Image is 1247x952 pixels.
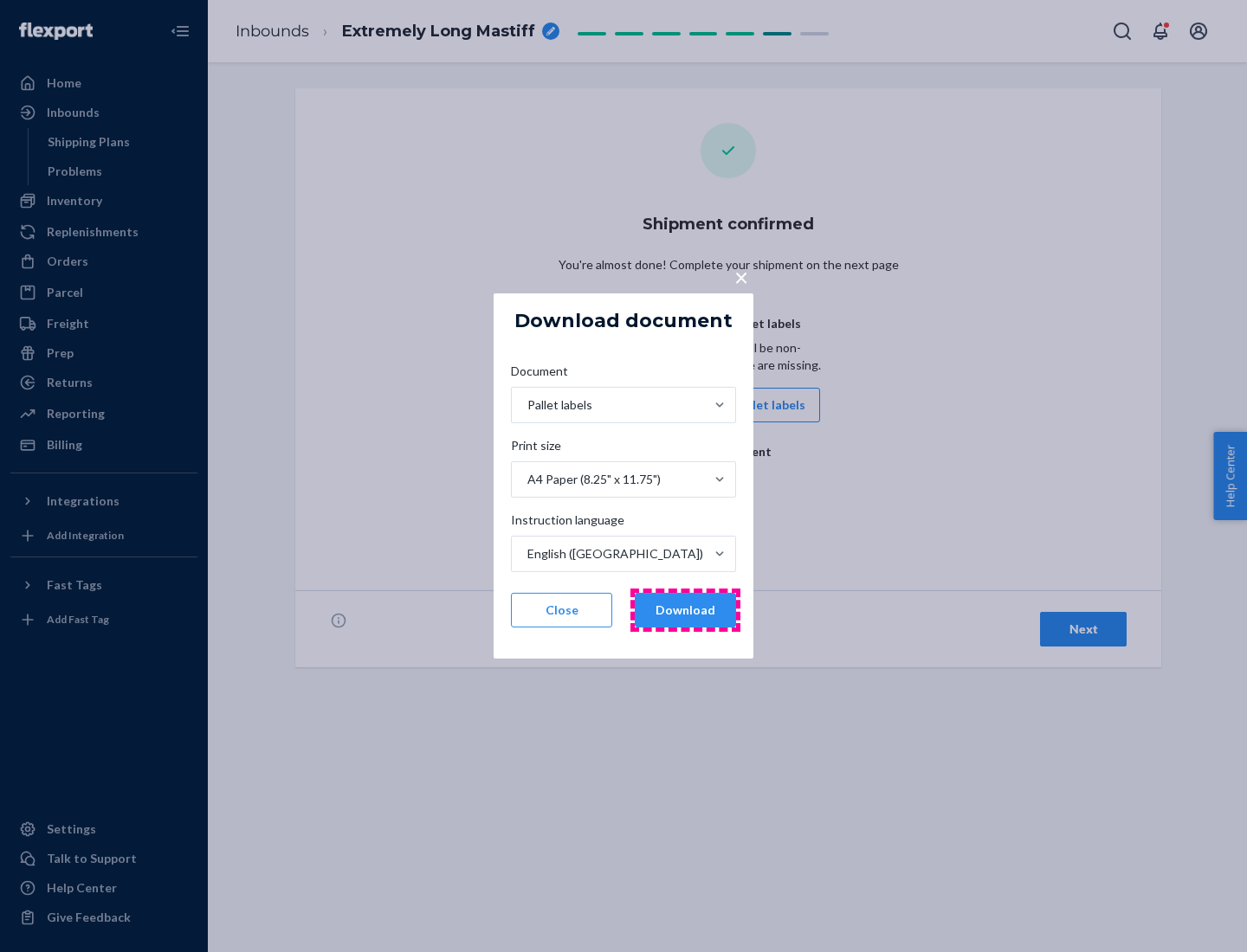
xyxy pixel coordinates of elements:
[511,593,612,627] button: Close
[526,471,527,488] input: Print sizeA4 Paper (8.25" x 11.75")
[526,545,527,563] input: Instruction languageEnglish ([GEOGRAPHIC_DATA])
[526,396,527,414] input: DocumentPallet labels
[527,471,661,488] div: A4 Paper (8.25" x 11.75")
[734,262,748,292] span: ×
[514,311,733,331] h5: Download document
[635,593,736,627] button: Download
[511,437,561,461] span: Print size
[511,363,568,387] span: Document
[511,511,624,536] span: Instruction language
[527,396,592,414] div: Pallet labels
[527,545,703,563] div: English ([GEOGRAPHIC_DATA])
